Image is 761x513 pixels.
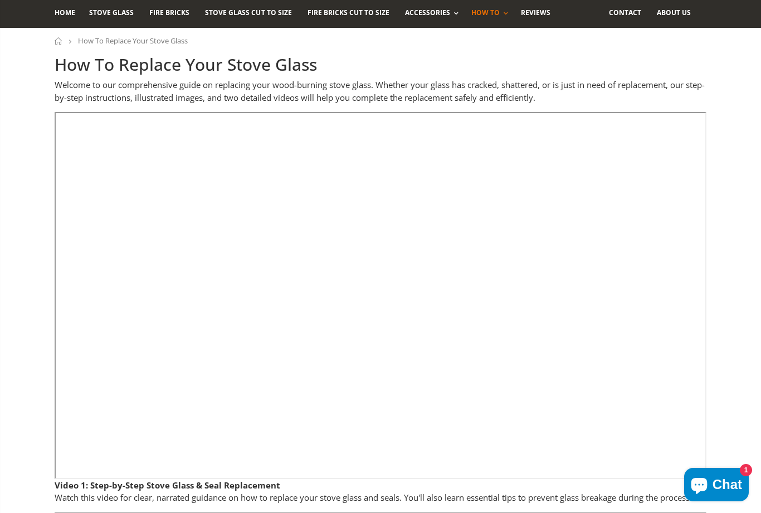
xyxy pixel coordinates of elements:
[149,8,189,17] span: Fire Bricks
[55,479,706,504] p: Watch this video for clear, narrated guidance on how to replace your stove glass and seals. You'l...
[55,37,63,45] a: Home
[55,8,75,17] span: Home
[89,8,134,17] span: Stove Glass
[55,53,706,76] h1: How To Replace Your Stove Glass
[681,468,752,504] inbox-online-store-chat: Shopify online store chat
[78,36,188,46] span: How To Replace Your Stove Glass
[308,8,389,17] span: Fire Bricks Cut To Size
[609,8,641,17] span: Contact
[657,8,691,17] span: About us
[55,79,706,104] p: Welcome to our comprehensive guide on replacing your wood-burning stove glass. Whether your glass...
[405,8,450,17] span: Accessories
[521,8,550,17] span: Reviews
[55,480,280,491] strong: Video 1: Step-by-Step Stove Glass & Seal Replacement
[471,8,500,17] span: How To
[205,8,291,17] span: Stove Glass Cut To Size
